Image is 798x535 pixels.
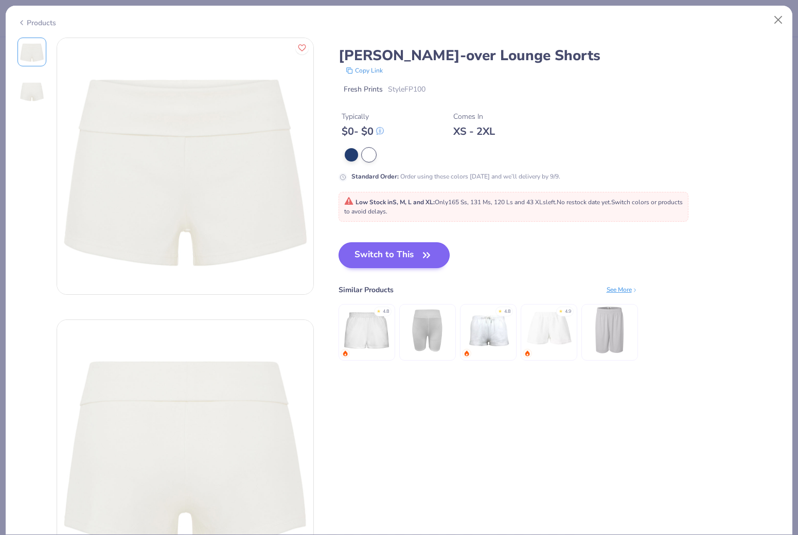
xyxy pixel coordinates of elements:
div: [PERSON_NAME]-over Lounge Shorts [339,46,781,65]
div: 4.9 [565,308,571,315]
div: Products [17,17,56,28]
img: trending.gif [524,350,530,356]
strong: Standard Order : [351,172,399,181]
button: copy to clipboard [343,65,386,76]
img: Fresh Prints Terry Shorts [524,306,573,354]
img: Fresh Prints Madison Shorts [464,306,512,354]
img: Front [57,38,313,294]
div: ★ [559,308,563,312]
div: XS - 2XL [453,125,495,138]
span: No restock date yet. [557,198,611,206]
span: Style FP100 [388,84,425,95]
img: trending.gif [342,350,348,356]
button: Switch to This [339,242,450,268]
img: Back [20,79,44,103]
button: Like [295,41,309,55]
div: ★ [377,308,381,312]
img: Badger B-Core 9" Shorts [585,306,634,354]
div: 4.8 [383,308,389,315]
img: Front [20,40,44,64]
div: See More [607,285,638,294]
button: Close [769,10,788,30]
div: ★ [498,308,502,312]
img: trending.gif [464,350,470,356]
img: Fresh Prints Beverly Ribbed Biker shorts [403,306,452,354]
span: Only 165 Ss, 131 Ms, 120 Ls and 43 XLs left. Switch colors or products to avoid delays. [344,198,683,216]
div: Order using these colors [DATE] and we’ll delivery by 9/9. [351,172,560,181]
div: 4.8 [504,308,510,315]
span: Fresh Prints [344,84,383,95]
div: Comes In [453,111,495,122]
div: $ 0 - $ 0 [342,125,384,138]
div: Similar Products [339,284,394,295]
strong: Low Stock in S, M, L and XL : [356,198,435,206]
img: Fresh Prints Miami Heavyweight Shorts [342,306,391,354]
div: Typically [342,111,384,122]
